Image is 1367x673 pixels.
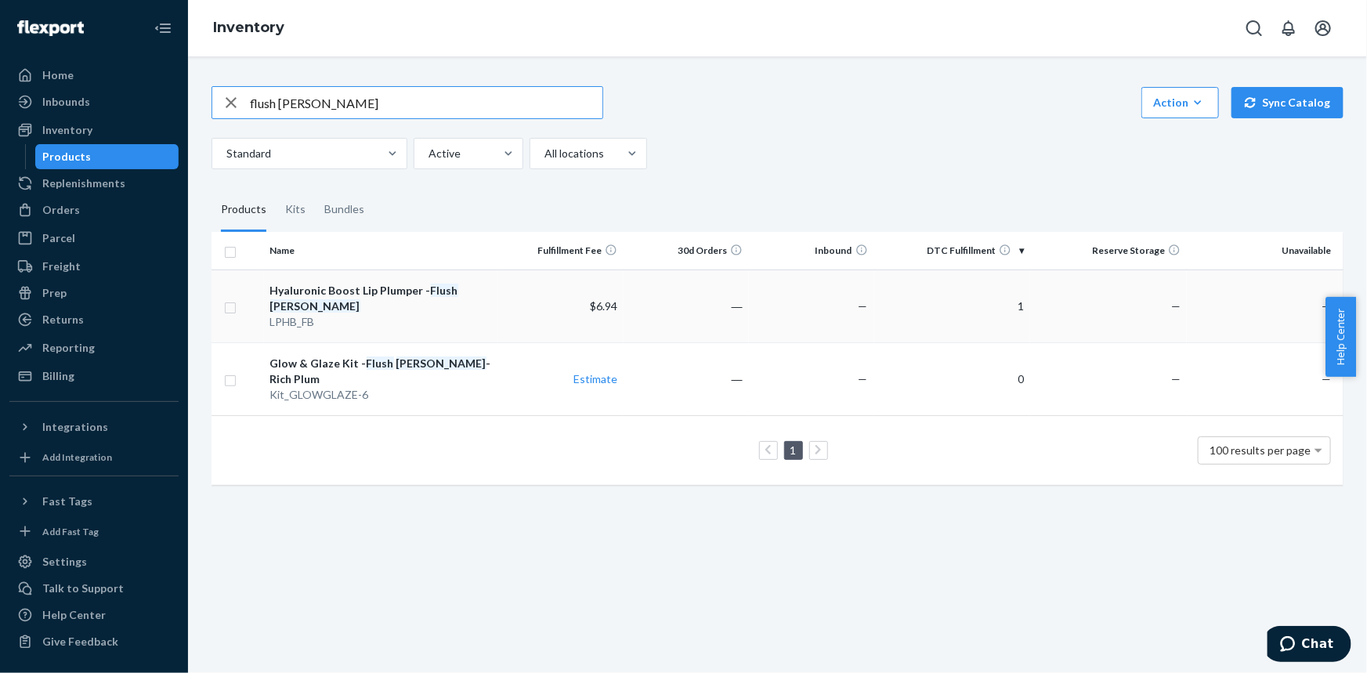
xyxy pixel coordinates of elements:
[264,232,499,270] th: Name
[1171,372,1181,385] span: —
[1187,232,1343,270] th: Unavailable
[9,335,179,360] a: Reporting
[42,259,81,274] div: Freight
[9,226,179,251] a: Parcel
[250,87,602,118] input: Search inventory by name or sku
[9,489,179,514] button: Fast Tags
[270,356,493,387] div: Glow & Glaze Kit - - Rich Plum
[43,149,92,165] div: Products
[9,307,179,332] a: Returns
[9,549,179,574] a: Settings
[367,356,394,370] em: Flush
[42,67,74,83] div: Home
[1322,299,1331,313] span: —
[1239,13,1270,44] button: Open Search Box
[42,554,87,570] div: Settings
[42,175,125,191] div: Replenishments
[874,270,1031,342] td: 1
[221,188,266,232] div: Products
[9,629,179,654] button: Give Feedback
[9,118,179,143] a: Inventory
[427,146,429,161] input: Active
[787,443,800,457] a: Page 1 is your current page
[1322,372,1331,385] span: —
[324,188,364,232] div: Bundles
[874,342,1031,415] td: 0
[42,312,84,327] div: Returns
[285,188,306,232] div: Kits
[42,581,124,596] div: Talk to Support
[624,342,749,415] td: ―
[42,634,118,649] div: Give Feedback
[859,299,868,313] span: —
[270,314,493,330] div: LPHB_FB
[42,419,108,435] div: Integrations
[225,146,226,161] input: Standard
[1268,626,1351,665] iframe: Opens a widget where you can chat to one of our agents
[201,5,297,51] ol: breadcrumbs
[42,230,75,246] div: Parcel
[9,446,179,469] a: Add Integration
[147,13,179,44] button: Close Navigation
[624,270,749,342] td: ―
[590,299,617,313] span: $6.94
[1231,87,1343,118] button: Sync Catalog
[9,254,179,279] a: Freight
[749,232,874,270] th: Inbound
[1307,13,1339,44] button: Open account menu
[1153,95,1207,110] div: Action
[270,283,493,314] div: Hyaluronic Boost Lip Plumper -
[9,197,179,223] a: Orders
[874,232,1031,270] th: DTC Fulfillment
[9,576,179,601] button: Talk to Support
[9,364,179,389] a: Billing
[573,372,617,385] a: Estimate
[42,94,90,110] div: Inbounds
[42,368,74,384] div: Billing
[396,356,486,370] em: [PERSON_NAME]
[9,89,179,114] a: Inbounds
[1171,299,1181,313] span: —
[1325,297,1356,377] button: Help Center
[35,144,179,169] a: Products
[42,607,106,623] div: Help Center
[42,525,99,538] div: Add Fast Tag
[9,171,179,196] a: Replenishments
[270,299,360,313] em: [PERSON_NAME]
[213,19,284,36] a: Inventory
[9,414,179,440] button: Integrations
[42,202,80,218] div: Orders
[42,340,95,356] div: Reporting
[42,122,92,138] div: Inventory
[498,232,624,270] th: Fulfillment Fee
[9,280,179,306] a: Prep
[624,232,749,270] th: 30d Orders
[42,285,67,301] div: Prep
[1210,443,1311,457] span: 100 results per page
[859,372,868,385] span: —
[9,63,179,88] a: Home
[270,387,493,403] div: Kit_GLOWGLAZE-6
[1141,87,1219,118] button: Action
[17,20,84,36] img: Flexport logo
[431,284,458,297] em: Flush
[42,450,112,464] div: Add Integration
[9,520,179,544] a: Add Fast Tag
[543,146,544,161] input: All locations
[42,494,92,509] div: Fast Tags
[1030,232,1187,270] th: Reserve Storage
[1273,13,1304,44] button: Open notifications
[9,602,179,628] a: Help Center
